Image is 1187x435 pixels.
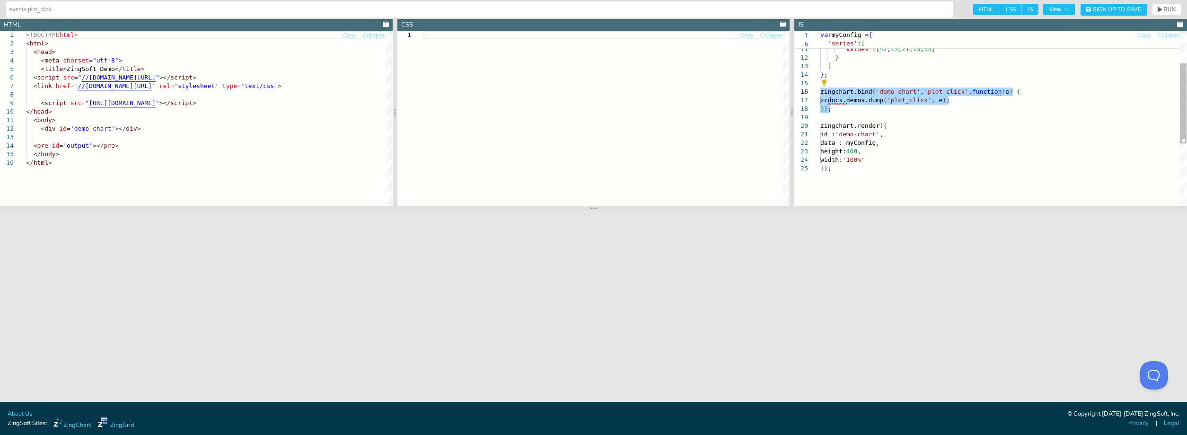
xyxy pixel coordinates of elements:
[63,65,67,72] span: >
[794,113,808,122] div: 19
[1093,7,1142,12] span: Sign Up to Save
[41,65,44,72] span: <
[921,45,924,53] span: ,
[846,148,857,155] span: 400
[824,71,828,78] span: ;
[59,142,63,149] span: =
[278,82,281,89] span: >
[115,125,126,132] span: ></
[880,131,884,138] span: ,
[1163,7,1176,12] span: RUN
[972,88,1002,95] span: function
[170,99,193,107] span: script
[887,45,891,53] span: ,
[968,88,972,95] span: ,
[34,108,48,115] span: head
[123,65,141,72] span: title
[63,142,93,149] span: 'output'
[363,33,385,38] span: Collapse
[67,65,115,72] span: ZingSoft Demo
[869,31,872,38] span: {
[70,125,115,132] span: 'demo-chart'
[794,105,808,113] div: 18
[883,97,887,104] span: (
[820,122,879,129] span: zingchart.render
[740,33,754,38] span: Copy
[104,142,114,149] span: pre
[828,165,832,172] span: ;
[159,82,170,89] span: rel
[880,122,884,129] span: (
[872,45,876,53] span: :
[137,125,141,132] span: >
[401,20,413,29] div: CSS
[34,116,37,124] span: <
[1137,33,1151,38] span: Copy
[794,96,808,105] div: 17
[973,4,1000,15] span: HTML
[832,31,869,38] span: myConfig =
[828,40,858,47] span: 'series'
[824,165,828,172] span: )
[1017,88,1020,95] span: {
[67,125,70,132] span: =
[56,82,70,89] span: href
[1002,88,1006,95] span: (
[798,20,804,29] div: JS
[241,82,278,89] span: 'text/css'
[794,71,808,79] div: 14
[820,71,824,78] span: }
[820,156,843,163] span: width:
[1043,4,1075,15] button: View
[74,31,78,38] span: >
[1081,4,1147,16] button: Sign Up to Save
[59,125,67,132] span: id
[115,142,119,149] span: >
[835,131,880,138] span: 'demo-chart'
[37,116,52,124] span: body
[794,40,808,48] span: 6
[52,116,56,124] span: >
[9,2,950,17] input: Untitled Demo
[81,74,156,81] span: //[DOMAIN_NAME][URL]
[794,62,808,71] div: 13
[63,57,89,64] span: charset
[193,99,196,107] span: >
[1000,4,1022,15] span: CSS
[8,409,32,418] a: About Us
[943,97,947,104] span: )
[48,108,52,115] span: >
[193,74,196,81] span: >
[1164,419,1179,428] a: Legal
[37,74,59,81] span: script
[78,82,152,89] span: //[DOMAIN_NAME][URL]
[794,122,808,130] div: 20
[74,82,78,89] span: '
[30,40,44,47] span: html
[152,82,156,89] span: '
[222,82,237,89] span: type
[41,57,44,64] span: <
[861,40,865,47] span: [
[820,79,828,87] div: Show Code Actions (Ctrl+.)
[921,88,924,95] span: ,
[115,65,123,72] span: </
[794,88,808,96] div: 16
[141,65,145,72] span: >
[820,88,872,95] span: zingchart.bind
[34,74,37,81] span: <
[824,105,828,112] span: )
[891,45,898,53] span: 13
[1010,88,1013,95] span: )
[343,33,356,38] span: Copy
[170,74,193,81] span: script
[820,31,831,38] span: var
[26,159,34,166] span: </
[820,148,846,155] span: height:
[794,31,808,40] span: 1
[74,74,78,81] span: =
[898,45,902,53] span: ,
[1006,88,1010,95] span: e
[4,20,21,29] div: HTML
[41,99,44,107] span: <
